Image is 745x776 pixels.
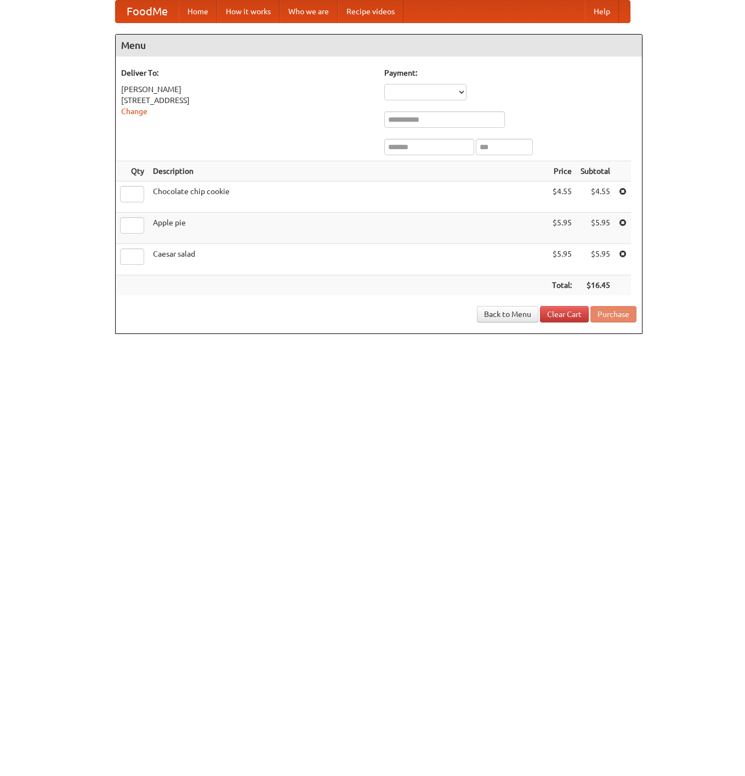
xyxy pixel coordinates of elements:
[121,95,373,106] div: [STREET_ADDRESS]
[149,244,548,275] td: Caesar salad
[121,67,373,78] h5: Deliver To:
[576,161,615,182] th: Subtotal
[548,275,576,296] th: Total:
[576,244,615,275] td: $5.95
[548,161,576,182] th: Price
[280,1,338,22] a: Who we are
[116,1,179,22] a: FoodMe
[149,182,548,213] td: Chocolate chip cookie
[217,1,280,22] a: How it works
[121,107,147,116] a: Change
[121,84,373,95] div: [PERSON_NAME]
[116,35,642,56] h4: Menu
[179,1,217,22] a: Home
[116,161,149,182] th: Qty
[585,1,619,22] a: Help
[149,161,548,182] th: Description
[576,182,615,213] td: $4.55
[477,306,538,322] a: Back to Menu
[576,213,615,244] td: $5.95
[384,67,636,78] h5: Payment:
[576,275,615,296] th: $16.45
[540,306,589,322] a: Clear Cart
[149,213,548,244] td: Apple pie
[338,1,403,22] a: Recipe videos
[548,213,576,244] td: $5.95
[548,244,576,275] td: $5.95
[590,306,636,322] button: Purchase
[548,182,576,213] td: $4.55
